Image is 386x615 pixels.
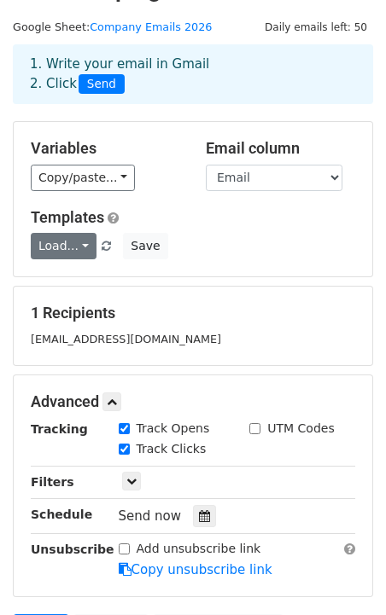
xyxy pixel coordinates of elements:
[31,233,96,259] a: Load...
[137,420,210,438] label: Track Opens
[31,475,74,489] strong: Filters
[31,333,221,345] small: [EMAIL_ADDRESS][DOMAIN_NAME]
[31,422,88,436] strong: Tracking
[206,139,355,158] h5: Email column
[90,20,212,33] a: Company Emails 2026
[13,20,212,33] small: Google Sheet:
[137,540,261,558] label: Add unsubscribe link
[31,392,355,411] h5: Advanced
[31,139,180,158] h5: Variables
[259,20,373,33] a: Daily emails left: 50
[31,165,135,191] a: Copy/paste...
[79,74,125,95] span: Send
[259,18,373,37] span: Daily emails left: 50
[17,55,369,94] div: 1. Write your email in Gmail 2. Click
[119,562,272,577] a: Copy unsubscribe link
[137,440,207,458] label: Track Clicks
[119,508,182,524] span: Send now
[31,508,92,521] strong: Schedule
[267,420,334,438] label: UTM Codes
[31,304,355,322] h5: 1 Recipients
[31,208,104,226] a: Templates
[123,233,167,259] button: Save
[301,533,386,615] iframe: Chat Widget
[31,542,114,556] strong: Unsubscribe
